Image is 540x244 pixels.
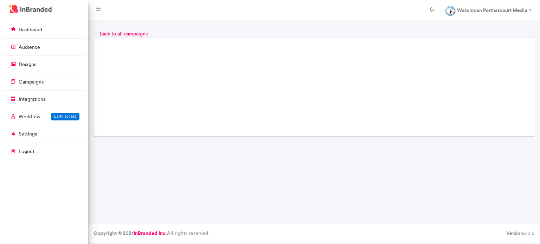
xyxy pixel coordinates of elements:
p: integrations [19,96,45,103]
p: Workflow [19,113,40,120]
p: campaigns [19,79,44,86]
a: audience [3,40,85,54]
span: Early access [54,114,76,119]
p: dashboard [19,26,42,33]
a: Watchman Portharcourt Media [439,3,537,17]
strong: Watchman Portharcourt Media [457,7,527,13]
a: settings [3,127,85,140]
b: Version [506,230,523,236]
strong: Copyright © 2021 . [94,230,167,236]
p: audience [19,44,40,51]
img: profile dp [445,6,456,16]
a: designs [3,58,85,71]
div: 3.0.5 [506,230,534,237]
a: WorkflowEarly access [3,110,85,123]
p: logout [19,148,34,155]
p: designs [19,61,36,68]
img: InBranded Logo [7,4,55,15]
p: settings [19,131,37,138]
a: InBranded Inc [134,230,166,236]
a: integrations [3,92,85,106]
a: campaigns [3,75,85,88]
a: dashboard [3,23,85,36]
footer: All rights reserved. [88,224,540,243]
a: ← Back to all campaigns [94,31,148,37]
